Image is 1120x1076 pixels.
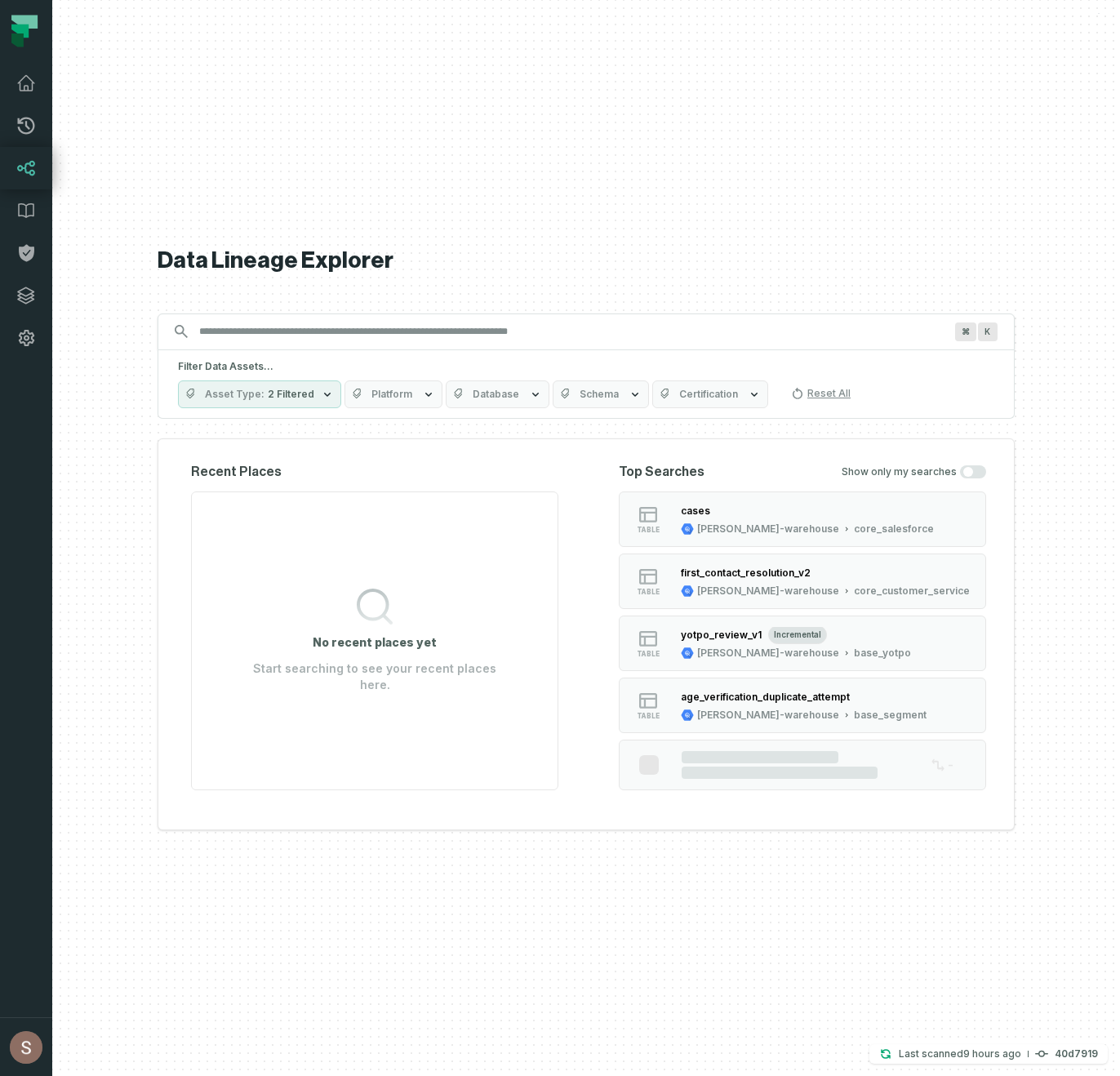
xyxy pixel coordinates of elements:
[978,322,998,341] span: Press ⌘ + K to focus the search bar
[1055,1049,1098,1059] h4: 40d7919
[955,322,976,341] span: Press ⌘ + K to focus the search bar
[963,1047,1021,1060] relative-time: Sep 10, 2025, 6:34 AM GMT+3
[158,247,1015,275] h1: Data Lineage Explorer
[10,1031,42,1064] img: avatar of Shay Gafniel
[899,1046,1021,1062] p: Last scanned
[869,1044,1108,1064] button: Last scanned[DATE] 6:34:11 AM40d7919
